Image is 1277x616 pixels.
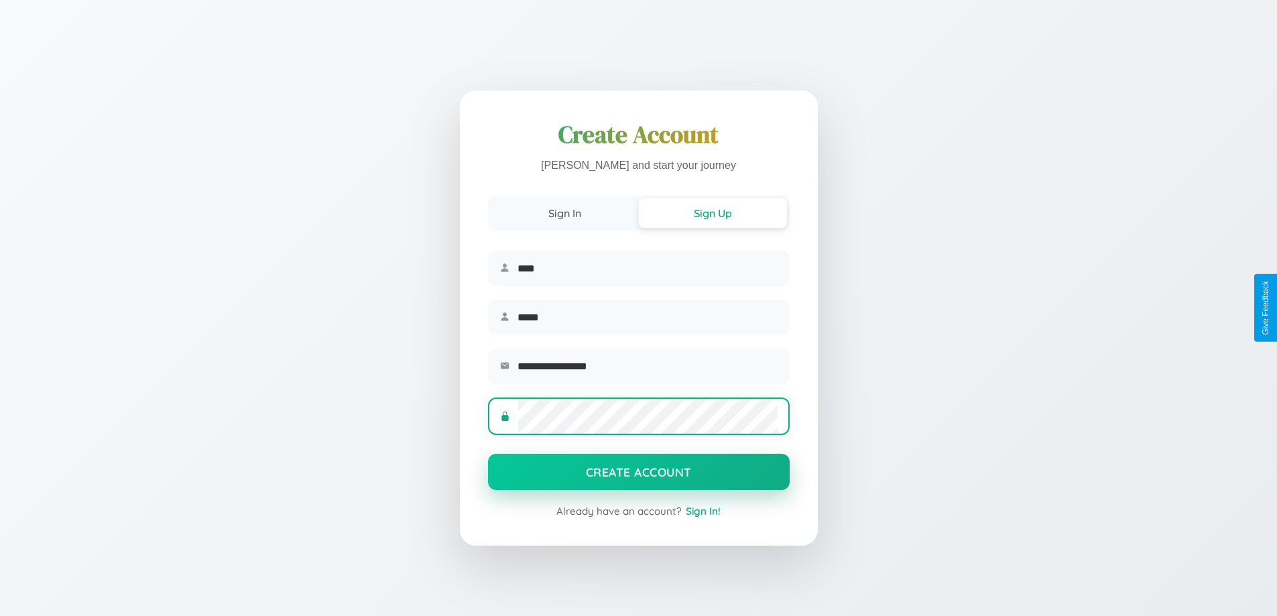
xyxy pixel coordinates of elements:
[488,119,790,151] h1: Create Account
[491,198,639,228] button: Sign In
[1261,281,1270,335] div: Give Feedback
[686,505,721,517] span: Sign In!
[639,198,787,228] button: Sign Up
[488,454,790,490] button: Create Account
[488,505,790,517] div: Already have an account?
[488,156,790,176] p: [PERSON_NAME] and start your journey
